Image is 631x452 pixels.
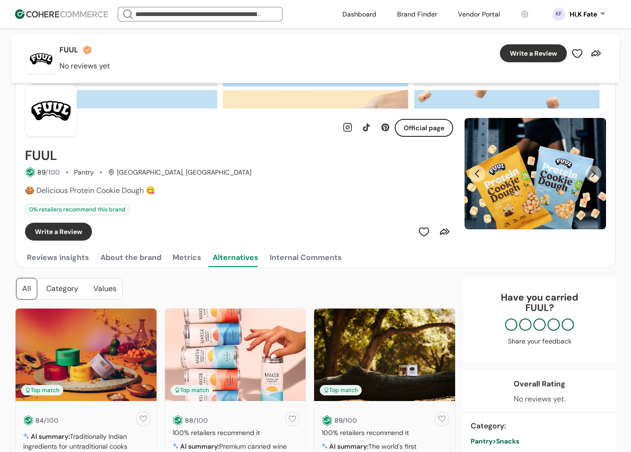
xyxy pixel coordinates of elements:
div: Values [88,278,122,299]
button: add to favorite [283,410,302,428]
div: Have you carried [473,292,606,313]
button: add to favorite [134,410,153,428]
div: Carousel [465,118,606,229]
span: Traditionally Indian ingredients for untraditional cooks [23,432,127,451]
button: About the brand [99,248,163,267]
button: Write a Review [25,223,92,241]
div: Category [41,278,84,299]
div: Share your feedback [473,336,606,346]
span: 89 [37,168,45,176]
button: add to favorite [432,410,451,428]
div: 0 % retailers recommend this brand [25,204,130,215]
span: AI summary: [31,432,70,441]
span: AI summary: [329,442,368,451]
h2: FUUL [25,148,57,163]
a: Pantry>Snacks [471,436,608,446]
button: Metrics [171,248,203,267]
button: Official page [395,119,453,137]
button: Previous Slide [469,166,485,182]
span: AI summary: [180,442,219,451]
p: FUUL ? [473,302,606,313]
span: 🍪 Delicious Protein Cookie Dough 😋 [25,185,155,195]
svg: 0 percent [552,7,566,21]
button: Alternatives [211,248,260,267]
div: [GEOGRAPHIC_DATA], [GEOGRAPHIC_DATA] [108,167,251,177]
button: Reviews insights [25,248,91,267]
div: All [17,278,37,299]
div: No reviews yet. [514,393,565,405]
div: Hi, K Fate [570,9,597,19]
div: Category : [471,420,608,432]
button: Hi,K Fate [570,9,606,19]
div: Internal Comments [270,252,342,263]
span: Snacks [496,437,519,445]
div: Overall Rating [514,378,565,390]
span: Pantry [471,437,492,445]
span: /100 [45,168,60,176]
img: Brand Photo [25,85,77,137]
div: Pantry [74,167,94,177]
div: Slide 1 [465,118,606,229]
img: Cohere Logo [15,9,108,19]
img: Slide 0 [465,118,606,229]
button: Next Slide [585,166,601,182]
span: > [492,437,496,445]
